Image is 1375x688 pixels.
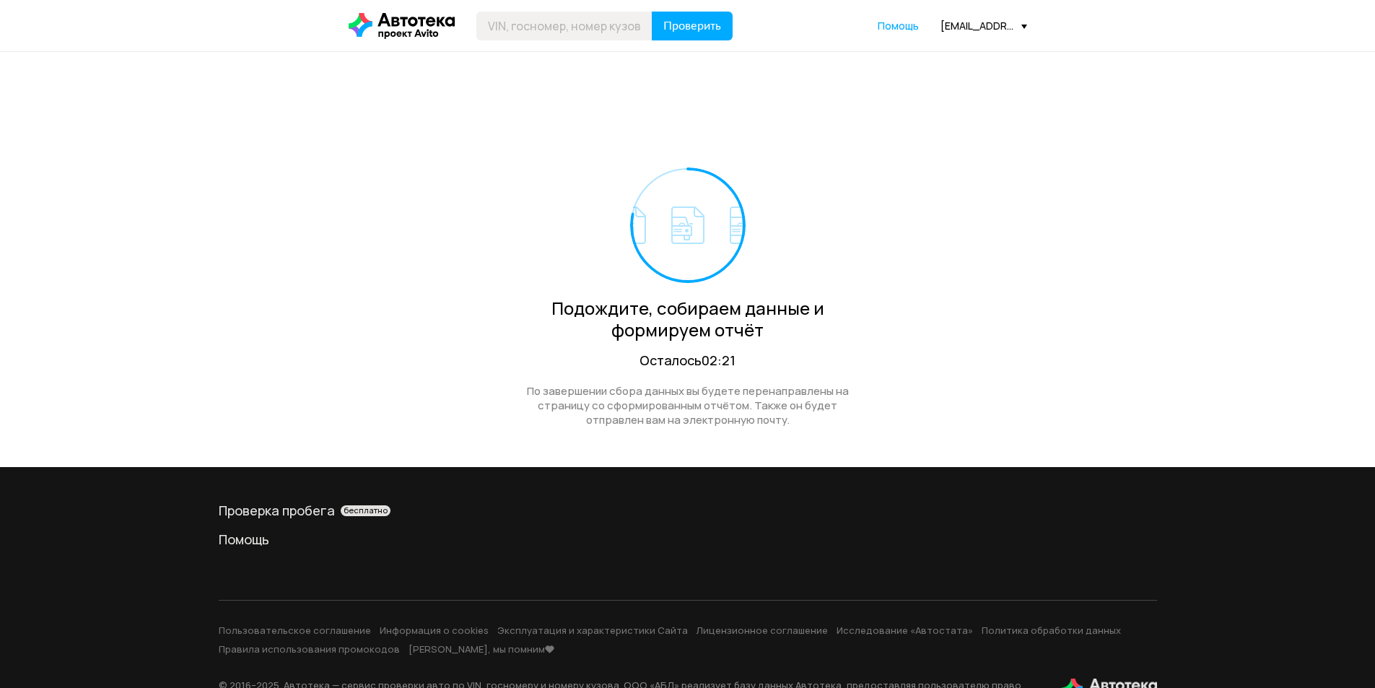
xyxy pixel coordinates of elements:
a: Политика обработки данных [982,624,1121,637]
a: [PERSON_NAME], мы помним [409,643,555,656]
a: Лицензионное соглашение [697,624,828,637]
div: [EMAIL_ADDRESS][DOMAIN_NAME] [940,19,1027,32]
a: Правила использования промокодов [219,643,400,656]
a: Пользовательское соглашение [219,624,371,637]
div: Проверка пробега [219,502,1157,519]
span: Помощь [878,19,919,32]
a: Эксплуатация и характеристики Сайта [497,624,688,637]
span: Проверить [663,20,721,32]
input: VIN, госномер, номер кузова [476,12,652,40]
a: Помощь [219,531,1157,548]
a: Проверка пробегабесплатно [219,502,1157,519]
a: Информация о cookies [380,624,489,637]
button: Проверить [652,12,733,40]
div: Осталось 02:21 [511,352,865,370]
div: Подождите, собираем данные и формируем отчёт [511,297,865,341]
div: По завершении сбора данных вы будете перенаправлены на страницу со сформированным отчётом. Также ... [511,384,865,427]
span: бесплатно [344,505,388,515]
a: Исследование «Автостата» [837,624,973,637]
a: Помощь [878,19,919,33]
